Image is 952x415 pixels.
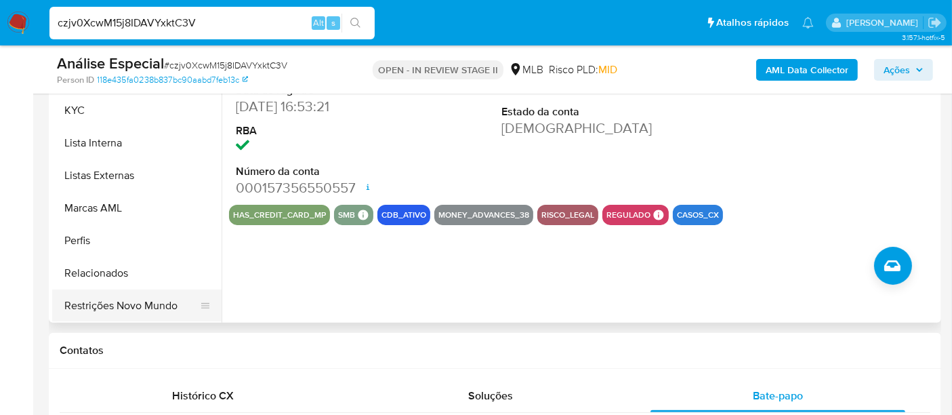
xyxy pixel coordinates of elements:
[468,388,513,403] span: Soluções
[716,16,789,30] span: Atalhos rápidos
[236,164,400,179] dt: Número da conta
[173,388,234,403] span: Histórico CX
[52,127,222,159] button: Lista Interna
[928,16,942,30] a: Sair
[331,16,335,29] span: s
[236,123,400,138] dt: RBA
[598,62,617,77] span: MID
[509,62,543,77] div: MLB
[236,178,400,197] dd: 000157356550557
[802,17,814,28] a: Notificações
[97,74,248,86] a: 118e435fa0238b837bc90aabd7feb13c
[373,60,503,79] p: OPEN - IN REVIEW STAGE II
[49,14,375,32] input: Pesquise usuários ou casos...
[52,192,222,224] button: Marcas AML
[52,159,222,192] button: Listas Externas
[756,59,858,81] button: AML Data Collector
[438,212,529,218] button: money_advances_38
[753,388,803,403] span: Bate-papo
[501,104,665,119] dt: Estado da conta
[766,59,848,81] b: AML Data Collector
[52,257,222,290] button: Relacionados
[236,97,400,116] dd: [DATE] 16:53:21
[541,212,594,218] button: risco_legal
[233,212,326,218] button: has_credit_card_mp
[884,59,910,81] span: Ações
[677,212,719,218] button: casos_cx
[52,94,222,127] button: KYC
[874,59,933,81] button: Ações
[846,16,923,29] p: alexandra.macedo@mercadolivre.com
[342,14,369,33] button: search-icon
[164,58,287,72] span: # czjv0XcwM15j8IDAVYxktC3V
[52,224,222,257] button: Perfis
[60,344,930,357] h1: Contatos
[313,16,324,29] span: Alt
[549,62,617,77] span: Risco PLD:
[902,32,945,43] span: 3.157.1-hotfix-5
[501,119,665,138] dd: [DEMOGRAPHIC_DATA]
[57,52,164,74] b: Análise Especial
[57,74,94,86] b: Person ID
[606,212,650,218] button: regulado
[381,212,426,218] button: cdb_ativo
[52,290,211,322] button: Restrições Novo Mundo
[338,212,355,218] button: smb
